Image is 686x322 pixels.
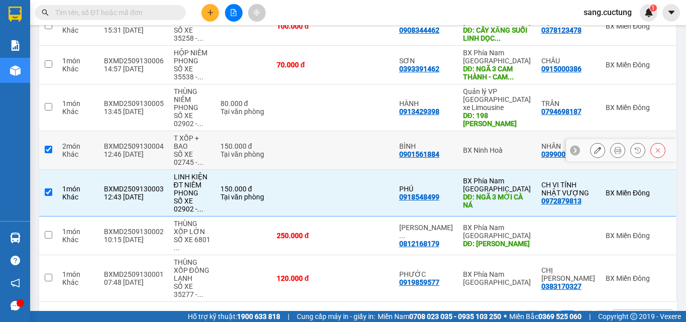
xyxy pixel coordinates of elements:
[589,311,591,322] span: |
[104,236,164,244] div: 10:15 [DATE]
[248,4,266,22] button: aim
[69,55,124,74] b: QL1A, TT Ninh Hoà
[538,312,582,320] strong: 0369 525 060
[606,189,671,197] div: BX Miền Đông
[463,112,531,128] div: DĐ: 198 NGÔ GIA TỰ
[230,9,237,16] span: file-add
[409,312,501,320] strong: 0708 023 035 - 0935 103 250
[5,5,146,24] li: Cúc Tùng
[463,49,531,65] div: BX Phía Nam [GEOGRAPHIC_DATA]
[541,26,582,34] div: 0378123478
[220,185,267,193] div: 150.000 đ
[277,22,328,30] div: 100.000 đ
[220,108,267,116] div: Tại văn phòng
[399,150,439,158] div: 0901561884
[541,266,596,282] div: CHỊ THÙY
[463,240,531,248] div: DĐ: CAM LÂM
[662,4,680,22] button: caret-down
[104,108,164,116] div: 13:45 [DATE]
[463,270,531,286] div: BX Phía Nam [GEOGRAPHIC_DATA]
[174,220,210,236] div: THÙNG XỐP LỚN
[644,8,653,17] img: icon-new-feature
[463,177,531,193] div: BX Phía Nam [GEOGRAPHIC_DATA]
[606,61,671,69] div: BX Miền Đông
[174,112,210,128] div: SỐ XE 02902 - 0935944515
[220,150,267,158] div: Tại văn phòng
[62,65,94,73] div: Khác
[220,99,267,108] div: 80.000 đ
[277,61,328,69] div: 70.000 đ
[463,65,531,81] div: DĐ: NGÃ 3 CAM THÀNH - CAM LÂM
[62,270,94,278] div: 1 món
[197,205,203,213] span: ...
[62,99,94,108] div: 1 món
[42,9,49,16] span: search
[606,274,671,282] div: BX Miền Đông
[197,158,203,166] span: ...
[62,236,94,244] div: Khác
[62,142,94,150] div: 2 món
[463,146,531,154] div: BX Ninh Hoà
[541,197,582,205] div: 0972879813
[399,65,439,73] div: 0393391462
[541,150,582,158] div: 0399001466
[5,43,69,54] li: VP BX Miền Đông
[10,40,21,51] img: solution-icon
[10,233,21,243] img: warehouse-icon
[378,311,501,322] span: Miền Nam
[495,34,501,42] span: ...
[651,5,655,12] span: 1
[62,193,94,201] div: Khác
[174,49,210,65] div: HỘP NIÊM PHONG
[62,108,94,116] div: Khác
[174,236,210,252] div: SỐ XE 68013-0909225224
[297,311,375,322] span: Cung cấp máy in - giấy in:
[55,7,174,18] input: Tìm tên, số ĐT hoặc mã đơn
[11,256,20,265] span: question-circle
[62,26,94,34] div: Khác
[504,314,507,318] span: ⚪️
[541,181,596,197] div: CH VI TÍNH NHẬT VƯỢNG
[174,282,210,298] div: SỐ XE 35277 - 0933373796
[463,26,531,42] div: DĐ: CÂY XĂNG SUỐI LINH DỌC QL1A
[399,185,453,193] div: PHÚ
[667,8,676,17] span: caret-down
[399,142,453,150] div: BÌNH
[188,311,280,322] span: Hỗ trợ kỹ thuật:
[277,274,328,282] div: 120.000 đ
[5,55,53,74] b: 339 Đinh Bộ Lĩnh, P26
[10,65,21,76] img: warehouse-icon
[541,99,596,108] div: TRÂN
[399,232,405,240] span: ...
[69,56,76,63] span: environment
[201,4,219,22] button: plus
[225,4,243,22] button: file-add
[399,278,439,286] div: 0919859577
[11,278,20,288] span: notification
[62,228,94,236] div: 1 món
[174,65,210,81] div: SỐ XE 35538 - 0918890605
[104,185,164,193] div: BXMD2509130003
[399,26,439,34] div: 0908344462
[590,143,605,158] div: Sửa đơn hàng
[508,73,514,81] span: ...
[288,311,289,322] span: |
[174,150,210,166] div: SỐ XE 02745 - 0936308309
[541,57,596,65] div: CHÂU
[62,278,94,286] div: Khác
[463,87,531,112] div: Quản lý VP [GEOGRAPHIC_DATA] xe Limousine
[399,240,439,248] div: 0812168179
[104,26,164,34] div: 15:31 [DATE]
[5,56,12,63] span: environment
[399,99,453,108] div: HÀNH
[399,270,453,278] div: PHƯỚC
[197,290,203,298] span: ...
[399,57,453,65] div: SƠN
[62,57,94,65] div: 1 món
[399,193,439,201] div: 0918548499
[104,193,164,201] div: 12:43 [DATE]
[62,185,94,193] div: 1 món
[630,313,637,320] span: copyright
[253,9,260,16] span: aim
[174,197,210,213] div: SỐ XE 02902 - 0935944515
